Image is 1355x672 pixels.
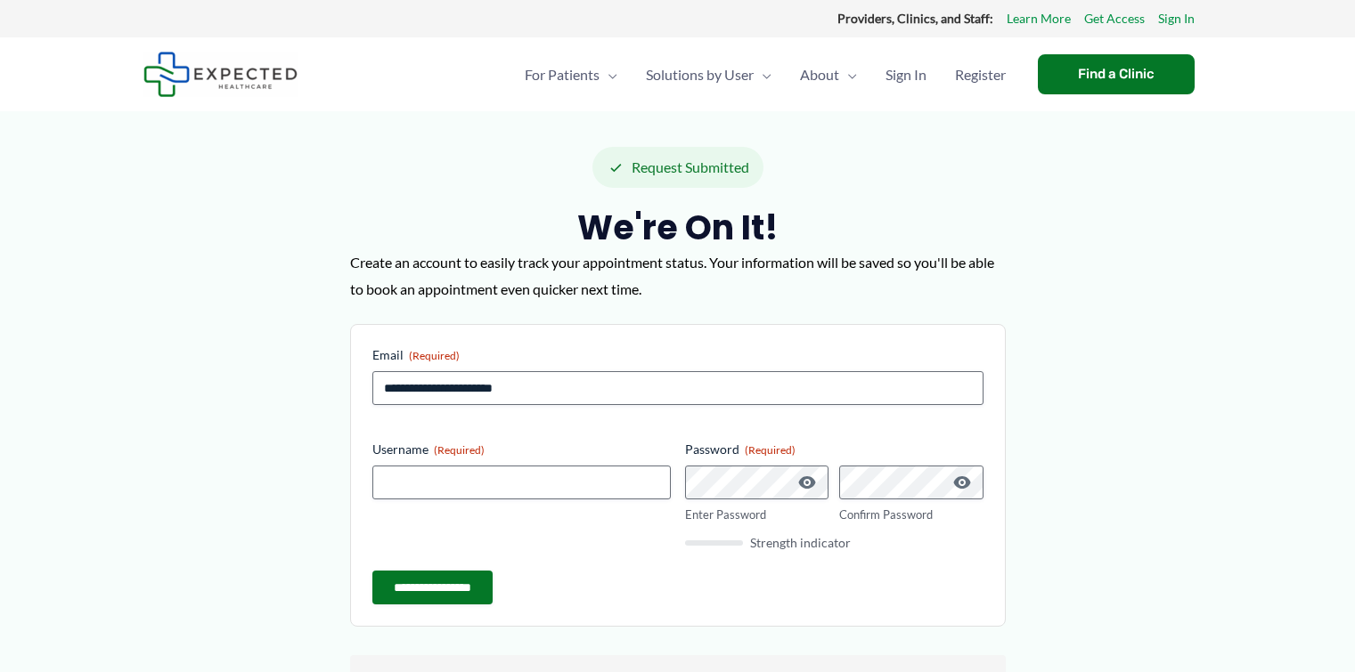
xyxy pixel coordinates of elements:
[941,44,1020,106] a: Register
[592,147,763,188] div: Request Submitted
[350,249,1006,302] p: Create an account to easily track your appointment status. Your information will be saved so you'...
[837,11,993,26] strong: Providers, Clinics, and Staff:
[839,44,857,106] span: Menu Toggle
[800,44,839,106] span: About
[886,44,926,106] span: Sign In
[510,44,1020,106] nav: Primary Site Navigation
[600,44,617,106] span: Menu Toggle
[525,44,600,106] span: For Patients
[951,472,973,493] button: Show Password
[754,44,771,106] span: Menu Toggle
[632,44,786,106] a: Solutions by UserMenu Toggle
[372,346,984,364] label: Email
[685,506,829,523] label: Enter Password
[839,506,984,523] label: Confirm Password
[434,443,485,457] span: (Required)
[955,44,1006,106] span: Register
[1038,54,1195,94] a: Find a Clinic
[685,537,984,549] div: Strength indicator
[350,206,1006,249] h2: We're on it!
[796,472,818,493] button: Show Password
[745,443,796,457] span: (Required)
[143,52,298,97] img: Expected Healthcare Logo - side, dark font, small
[372,441,671,458] label: Username
[409,349,460,362] span: (Required)
[1158,7,1195,30] a: Sign In
[871,44,941,106] a: Sign In
[1007,7,1071,30] a: Learn More
[685,441,796,458] legend: Password
[646,44,754,106] span: Solutions by User
[1084,7,1145,30] a: Get Access
[786,44,871,106] a: AboutMenu Toggle
[510,44,632,106] a: For PatientsMenu Toggle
